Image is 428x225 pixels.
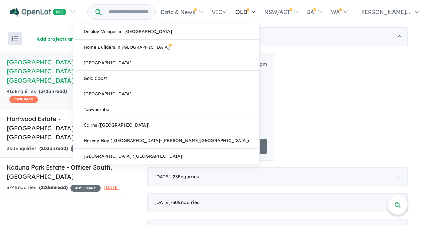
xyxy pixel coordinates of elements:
[73,117,259,133] a: Cairns ([GEOGRAPHIC_DATA])
[39,88,67,94] strong: ( unread)
[73,133,259,149] a: Hervey Bay ([GEOGRAPHIC_DATA]–[PERSON_NAME][GEOGRAPHIC_DATA])
[71,145,100,152] span: 20 % READY
[73,71,259,86] a: Gold Coast
[73,102,259,117] a: Toowoomba
[9,96,38,103] span: CASHBACK
[7,114,120,142] h5: Hartwood Estate - [GEOGRAPHIC_DATA] , [GEOGRAPHIC_DATA]
[103,5,154,19] input: Try estate name, suburb, builder or developer
[7,163,120,181] h5: Kaduna Park Estate - Officer South , [GEOGRAPHIC_DATA]
[73,24,259,40] a: Display Villages in [GEOGRAPHIC_DATA]
[12,36,18,41] img: sort.svg
[40,88,48,94] span: 572
[147,193,408,212] div: [DATE]
[41,145,49,151] span: 203
[359,8,410,15] span: [PERSON_NAME]...
[10,8,66,17] img: Openlot PRO Logo White
[73,40,259,55] a: Home Builders in [GEOGRAPHIC_DATA]
[7,184,101,192] div: 374 Enquir ies
[147,27,408,46] div: [DATE]
[73,149,259,164] a: [GEOGRAPHIC_DATA] ([GEOGRAPHIC_DATA])
[30,32,104,45] button: Add projects and builders
[73,86,259,102] a: [GEOGRAPHIC_DATA]
[7,58,120,85] h5: [GEOGRAPHIC_DATA] - [GEOGRAPHIC_DATA] , [GEOGRAPHIC_DATA]
[70,185,101,192] span: 40 % READY
[104,184,120,190] span: [DATE]
[39,184,68,190] strong: ( unread)
[7,88,96,104] div: 916 Enquir ies
[41,184,49,190] span: 220
[73,55,259,71] a: [GEOGRAPHIC_DATA]
[171,174,199,180] span: - 23 Enquir ies
[171,199,199,205] span: - 30 Enquir ies
[147,167,408,186] div: [DATE]
[7,144,100,153] div: 260 Enquir ies
[39,145,68,151] strong: ( unread)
